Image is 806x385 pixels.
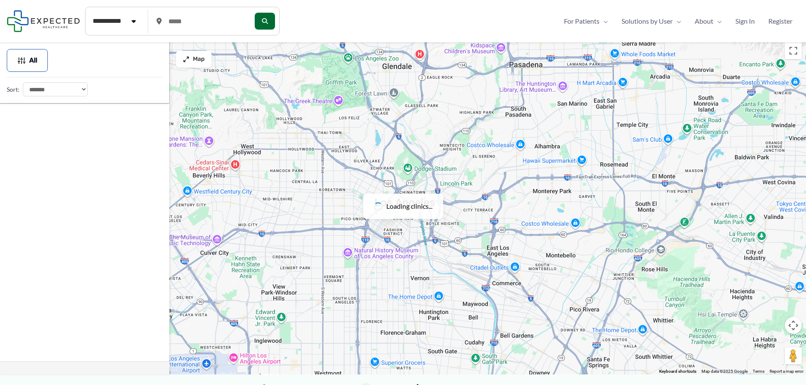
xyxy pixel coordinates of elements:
[29,57,37,63] span: All
[768,15,792,27] span: Register
[688,15,729,27] a: AboutMenu Toggle
[7,49,48,72] button: All
[557,15,615,27] a: For PatientsMenu Toggle
[729,15,762,27] a: Sign In
[785,42,802,59] button: Toggle fullscreen view
[695,15,713,27] span: About
[770,369,803,374] a: Report a map error
[753,369,765,374] a: Terms
[785,317,802,334] button: Map camera controls
[615,15,688,27] a: Solutions by UserMenu Toggle
[17,56,26,65] img: Filter
[183,56,190,63] img: Maximize
[659,369,696,374] button: Keyboard shortcuts
[762,15,799,27] a: Register
[735,15,755,27] span: Sign In
[701,369,748,374] span: Map data ©2025 Google
[713,15,722,27] span: Menu Toggle
[600,15,608,27] span: Menu Toggle
[622,15,673,27] span: Solutions by User
[176,51,212,68] button: Map
[673,15,681,27] span: Menu Toggle
[193,56,205,63] span: Map
[386,200,432,213] span: Loading clinics...
[7,10,80,32] img: Expected Healthcare Logo - side, dark font, small
[785,347,802,364] button: Drag Pegman onto the map to open Street View
[7,84,19,95] label: Sort:
[564,15,600,27] span: For Patients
